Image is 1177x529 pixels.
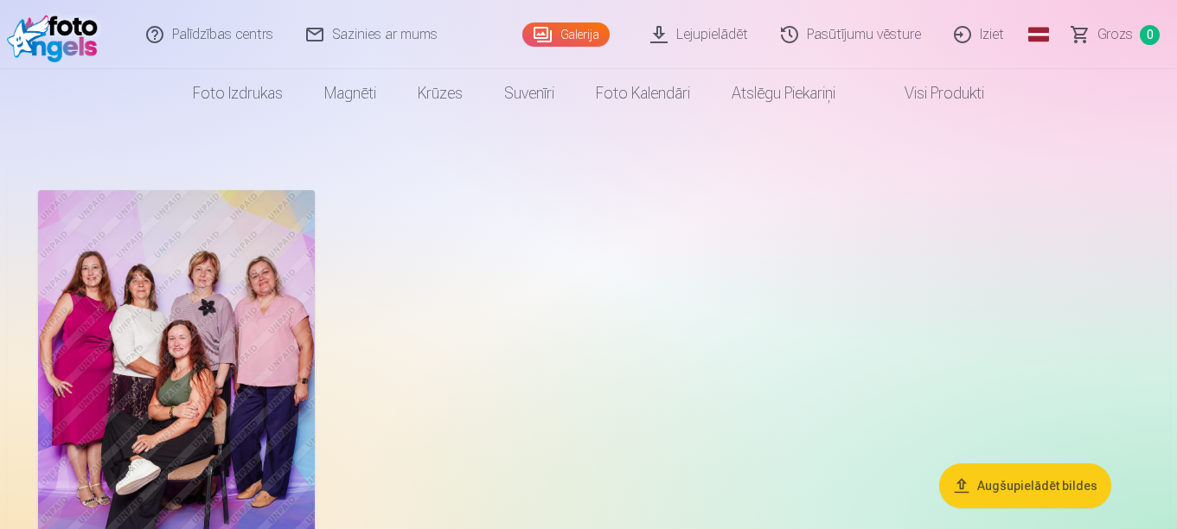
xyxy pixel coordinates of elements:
[939,463,1111,508] button: Augšupielādēt bildes
[1097,24,1133,45] span: Grozs
[483,69,575,118] a: Suvenīri
[575,69,711,118] a: Foto kalendāri
[856,69,1005,118] a: Visi produkti
[397,69,483,118] a: Krūzes
[304,69,397,118] a: Magnēti
[7,7,106,62] img: /fa1
[522,22,610,47] a: Galerija
[711,69,856,118] a: Atslēgu piekariņi
[1140,25,1160,45] span: 0
[172,69,304,118] a: Foto izdrukas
